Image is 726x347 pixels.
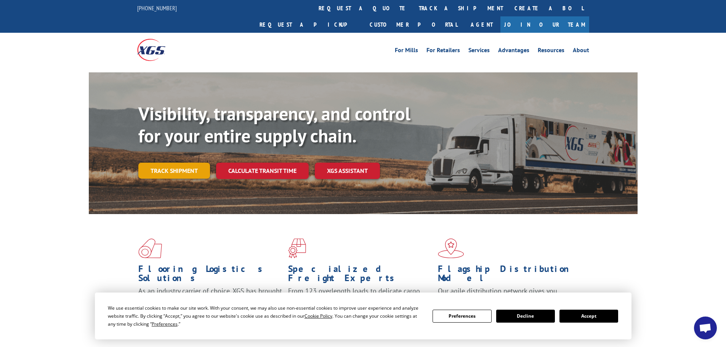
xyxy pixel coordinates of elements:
a: About [573,47,589,56]
div: Open chat [694,317,717,339]
a: Customer Portal [364,16,463,33]
a: XGS ASSISTANT [315,163,380,179]
div: Cookie Consent Prompt [95,293,631,339]
a: For Retailers [426,47,460,56]
h1: Flooring Logistics Solutions [138,264,282,286]
img: xgs-icon-focused-on-flooring-red [288,238,306,258]
a: Services [468,47,490,56]
a: [PHONE_NUMBER] [137,4,177,12]
button: Accept [559,310,618,323]
a: Request a pickup [254,16,364,33]
div: We use essential cookies to make our site work. With your consent, we may also use non-essential ... [108,304,423,328]
button: Decline [496,310,555,323]
img: xgs-icon-flagship-distribution-model-red [438,238,464,258]
span: Cookie Policy [305,313,332,319]
h1: Specialized Freight Experts [288,264,432,286]
a: Track shipment [138,163,210,179]
a: Join Our Team [500,16,589,33]
span: As an industry carrier of choice, XGS has brought innovation and dedication to flooring logistics... [138,286,282,313]
button: Preferences [433,310,491,323]
p: From 123 overlength loads to delicate cargo, our experienced staff knows the best way to move you... [288,286,432,320]
a: For Mills [395,47,418,56]
a: Advantages [498,47,529,56]
a: Resources [538,47,564,56]
h1: Flagship Distribution Model [438,264,582,286]
b: Visibility, transparency, and control for your entire supply chain. [138,102,410,147]
span: Preferences [152,321,178,327]
img: xgs-icon-total-supply-chain-intelligence-red [138,238,162,258]
a: Agent [463,16,500,33]
a: Calculate transit time [216,163,309,179]
span: Our agile distribution network gives you nationwide inventory management on demand. [438,286,578,304]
